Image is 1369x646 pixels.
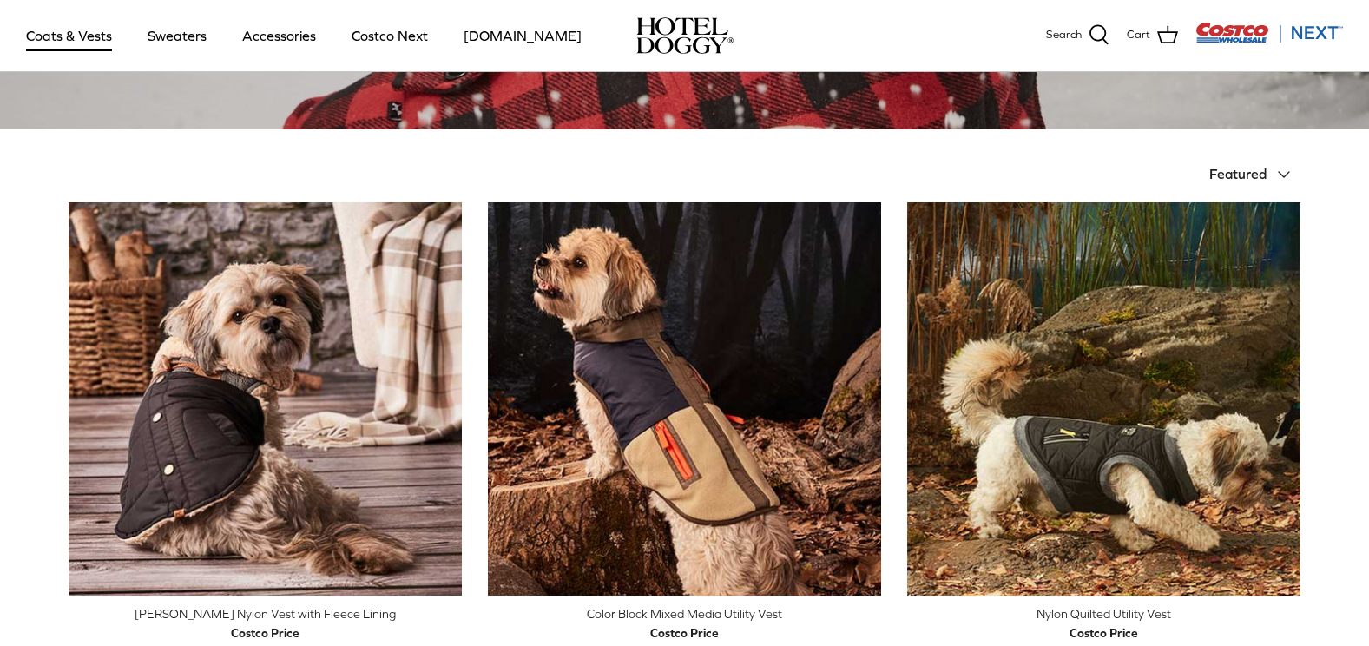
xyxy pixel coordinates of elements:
[1195,33,1343,46] a: Visit Costco Next
[132,6,222,65] a: Sweaters
[1195,22,1343,43] img: Costco Next
[650,623,719,643] div: Costco Price
[1127,26,1150,44] span: Cart
[1046,26,1082,44] span: Search
[1070,623,1138,643] div: Costco Price
[488,604,881,623] div: Color Block Mixed Media Utility Vest
[1127,24,1178,47] a: Cart
[636,17,734,54] a: hoteldoggy.com hoteldoggycom
[1209,166,1267,181] span: Featured
[69,604,462,623] div: [PERSON_NAME] Nylon Vest with Fleece Lining
[69,202,462,596] a: Melton Nylon Vest with Fleece Lining
[636,17,734,54] img: hoteldoggycom
[1209,155,1301,194] button: Featured
[907,604,1300,623] div: Nylon Quilted Utility Vest
[1046,24,1109,47] a: Search
[231,623,299,643] div: Costco Price
[336,6,444,65] a: Costco Next
[488,202,881,596] a: Color Block Mixed Media Utility Vest
[448,6,597,65] a: [DOMAIN_NAME]
[10,6,128,65] a: Coats & Vests
[488,202,881,596] img: tan dog wearing a blue & brown vest
[907,202,1300,596] a: Nylon Quilted Utility Vest
[227,6,332,65] a: Accessories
